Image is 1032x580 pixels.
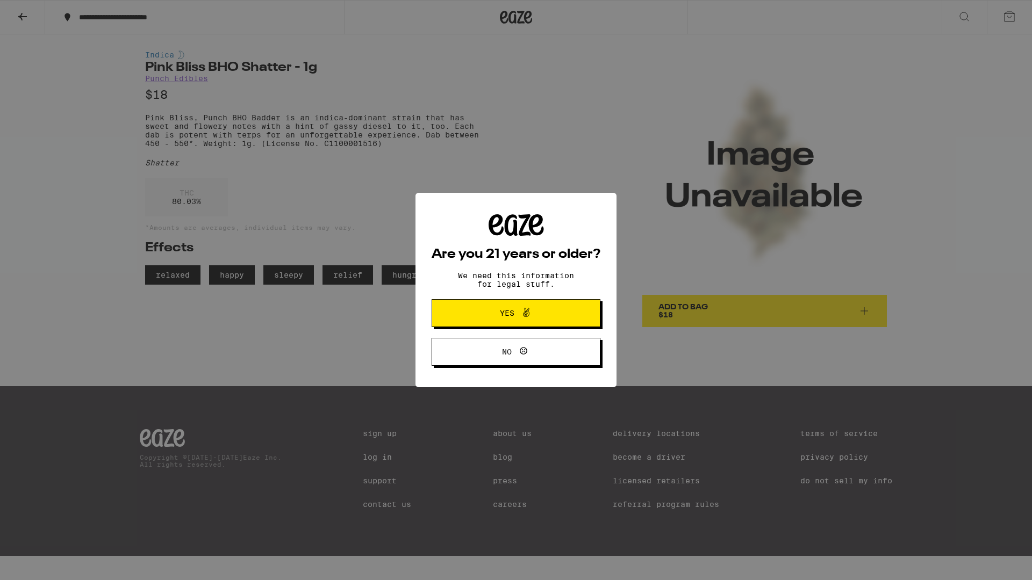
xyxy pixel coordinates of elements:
[432,299,600,327] button: Yes
[449,271,583,288] p: We need this information for legal stuff.
[432,338,600,366] button: No
[502,348,512,356] span: No
[432,248,600,261] h2: Are you 21 years or older?
[500,309,514,317] span: Yes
